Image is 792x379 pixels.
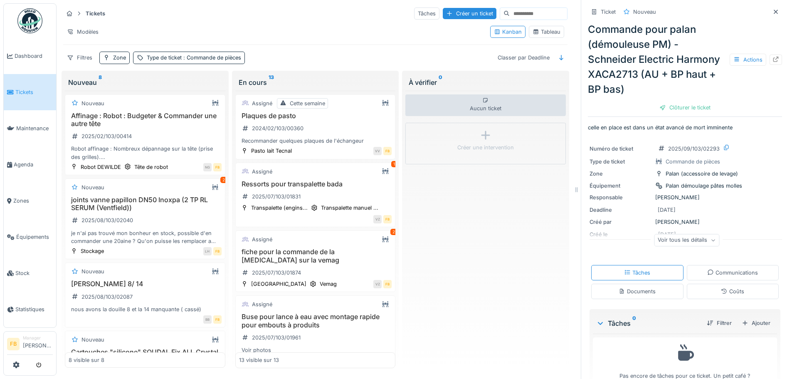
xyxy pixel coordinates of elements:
sup: 0 [632,318,636,328]
div: Nouveau [81,336,104,344]
a: Statistiques [4,291,56,327]
span: : Commande de pièces [182,54,241,61]
a: Équipements [4,219,56,255]
span: Équipements [16,233,53,241]
div: 2024/02/103/00360 [252,124,303,132]
div: Tâches [414,7,439,20]
div: Numéro de ticket [590,145,652,153]
div: Classer par Deadline [494,52,553,64]
div: Responsable [590,193,652,201]
span: Statistiques [15,305,53,313]
a: Dashboard [4,38,56,74]
div: Voir photos [239,346,392,354]
div: Cette semaine [290,99,325,107]
div: 2025/07/103/01831 [252,193,301,201]
a: Agenda [4,146,56,183]
div: Clôturer le ticket [656,102,714,113]
div: 1 [391,161,397,167]
div: Nouveau [81,99,104,107]
img: Badge_color-CXgf-gQk.svg [17,8,42,33]
div: Vemag [320,280,337,288]
div: Créer un ticket [443,8,496,19]
div: 2025/08/103/02040 [81,216,133,224]
sup: 8 [99,77,102,87]
div: LH [203,247,212,255]
div: Nouveau [633,8,656,16]
div: Transpalette manuel ... [321,204,378,212]
div: 2 [390,229,397,235]
div: Équipement [590,182,652,190]
div: Coûts [721,287,744,295]
div: Kanban [494,28,522,36]
div: FB [383,215,392,223]
h3: Cartouches "silicone" SOUDAL Fix ALL Crystal transparent [69,348,222,364]
div: Manager [23,335,53,341]
div: Palan (accessoire de levage) [666,170,738,178]
div: [DATE] [658,206,676,214]
div: FB [383,147,392,155]
a: FB Manager[PERSON_NAME] [7,335,53,355]
div: Tableau [533,28,560,36]
div: Recommander quelques plaques de l'échangeur [239,137,392,145]
div: VV [373,147,382,155]
h3: Ressorts pour transpalette bada [239,180,392,188]
div: À vérifier [409,77,563,87]
span: Zones [13,197,53,205]
div: Commande de pièces [666,158,720,166]
span: Dashboard [15,52,53,60]
div: Tête de robot [134,163,168,171]
h3: joints vanne papillon DN50 Inoxpa (2 TP RL SERUM (Ventfield)) [69,196,222,212]
li: [PERSON_NAME] [23,335,53,353]
div: Commande pour palan (démouleuse PM) - Schneider Electric Harmony XACA2713 (AU + BP haut + BP bas) [588,22,782,97]
div: [PERSON_NAME] [590,218,780,226]
div: Zone [590,170,652,178]
span: Maintenance [16,124,53,132]
div: Palan démoulage pâtes molles [666,182,742,190]
div: Voir tous les détails [654,234,719,246]
h3: Buse pour lance à eau avec montage rapide pour embouts à produits [239,313,392,329]
h3: fiche pour la commande de la [MEDICAL_DATA] sur la vemag [239,248,392,264]
div: 2025/09/103/02293 [668,145,720,153]
h3: Affinage : Robot : Budgeter & Commander une autre tête [69,112,222,128]
a: Tickets [4,74,56,110]
div: Filtrer [703,317,735,329]
div: Nouveau [81,183,104,191]
div: Nouveau [68,77,222,87]
li: FB [7,338,20,350]
div: nous avons la douille 8 et la 14 manquante ( cassé) [69,305,222,313]
div: FB [383,280,392,288]
div: Assigné [252,168,272,176]
div: Tâches [624,269,650,277]
div: [PERSON_NAME] [590,193,780,201]
div: Tâches [596,318,700,328]
h3: Plaques de pasto [239,112,392,120]
div: 2 [220,177,227,183]
div: Zone [113,54,126,62]
div: 2025/08/103/02087 [81,293,133,301]
div: 2025/07/103/01874 [252,269,301,277]
div: Pasto lait Tecnal [251,147,292,155]
div: Robot DEWILDE [81,163,121,171]
div: Robot affinage : Nombreux dépannage sur la tête (prise des grilles). Les techniciens n'ont pas tj... [69,145,222,161]
div: [GEOGRAPHIC_DATA] [251,280,306,288]
span: Agenda [14,161,53,168]
div: BB [203,315,212,324]
span: Tickets [15,88,53,96]
div: Type de ticket [147,54,241,62]
div: VZ [373,280,382,288]
div: Assigné [252,300,272,308]
div: VZ [373,215,382,223]
div: Filtres [63,52,96,64]
div: Assigné [252,99,272,107]
div: FB [213,247,222,255]
div: 2025/07/103/01961 [252,334,301,342]
div: 2025/02/103/00414 [81,132,132,140]
h3: [PERSON_NAME] 8/ 14 [69,280,222,288]
div: Ticket [601,8,616,16]
div: 8 visible sur 8 [69,357,104,364]
p: celle en place est dans un état avancé de mort imminente [588,124,782,131]
div: Assigné [252,235,272,243]
div: 13 visible sur 13 [239,357,279,364]
div: NG [203,163,212,171]
div: Créé par [590,218,652,226]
